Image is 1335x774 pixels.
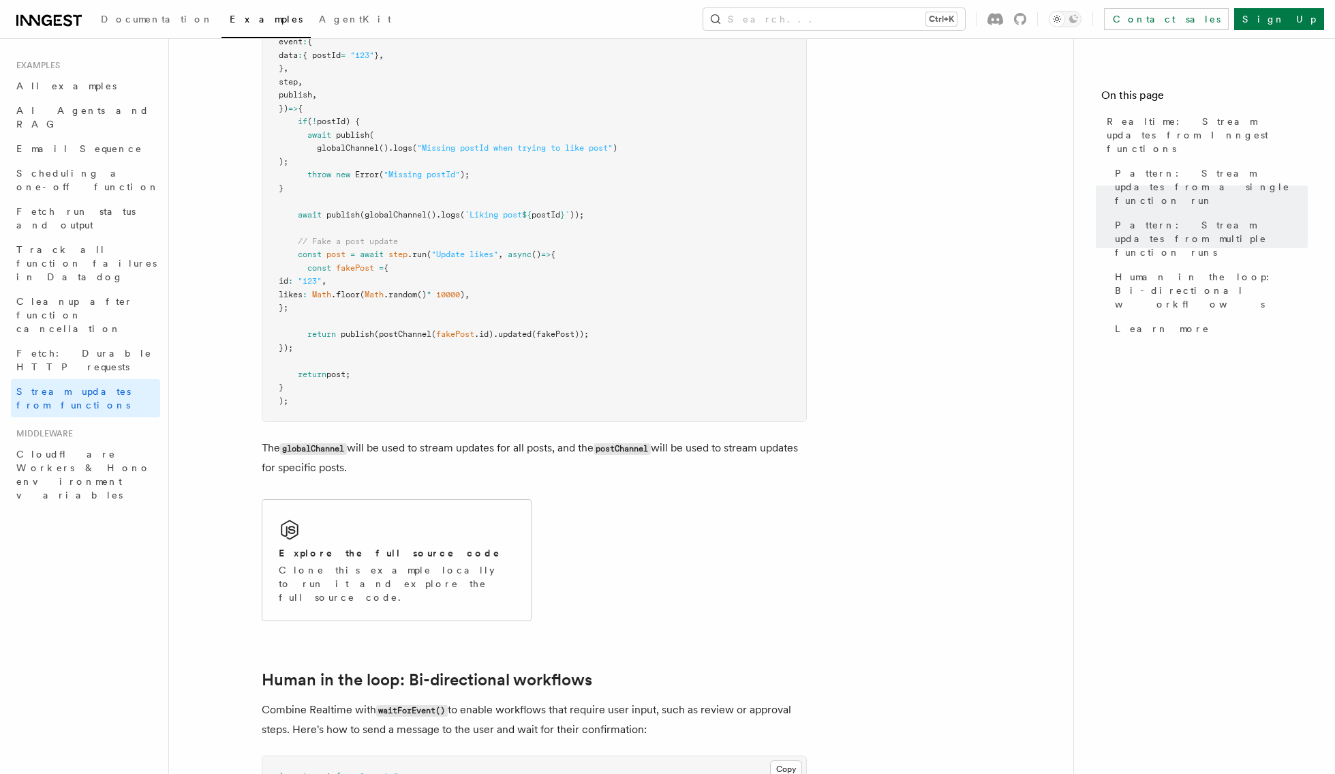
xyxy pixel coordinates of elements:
span: , [322,276,326,286]
span: : [288,276,293,286]
span: , [465,290,470,299]
span: .updated [493,329,532,339]
span: ( [431,329,436,339]
span: Human in the loop: Bi-directional workflows [1115,270,1308,311]
span: }; [279,303,288,312]
span: Pattern: Stream updates from a single function run [1115,166,1308,207]
span: publish [336,130,369,140]
span: Pattern: Stream updates from multiple function runs [1115,218,1308,259]
span: { [551,250,555,259]
span: .logs [436,210,460,220]
span: : [298,50,303,60]
a: Human in the loop: Bi-directional workflows [262,670,592,689]
span: => [288,104,298,113]
span: Cleanup after function cancellation [16,296,133,334]
span: globalChannel [365,210,427,220]
span: step [388,250,408,259]
span: postChannel [379,329,431,339]
a: AgentKit [311,4,399,37]
span: .id) [474,329,493,339]
span: Examples [11,60,60,71]
span: // Fake a post update [298,237,398,246]
span: Cloudflare Workers & Hono environment variables [16,449,151,501]
span: { [384,263,388,273]
kbd: Ctrl+K [926,12,957,26]
a: Cloudflare Workers & Hono environment variables [11,442,160,507]
span: const [298,250,322,259]
span: ( [369,130,374,140]
span: Examples [230,14,303,25]
h2: Explore the full source code [279,546,501,560]
span: } [279,63,283,73]
span: "123" [298,276,322,286]
span: throw [307,170,331,179]
span: if [298,117,307,126]
span: ${ [522,210,532,220]
span: = [350,250,355,259]
span: = [379,263,384,273]
span: async [508,250,532,259]
span: Documentation [101,14,213,25]
span: post [326,250,346,259]
span: , [498,250,503,259]
a: Pattern: Stream updates from multiple function runs [1109,213,1308,265]
button: Search...Ctrl+K [703,8,965,30]
span: Realtime: Stream updates from Inngest functions [1107,115,1308,155]
span: , [298,77,303,87]
span: new [336,170,350,179]
span: .random [384,290,417,299]
span: { [307,37,312,46]
span: event [279,37,303,46]
a: Fetch run status and output [11,199,160,237]
span: ` [565,210,570,220]
span: Learn more [1115,322,1210,336]
span: Middleware [11,428,73,439]
span: ); [279,157,288,166]
p: The will be used to stream updates for all posts, and the will be used to stream updates for spec... [262,438,807,477]
span: Track all function failures in Datadog [16,244,157,282]
span: } [560,210,565,220]
a: AI Agents and RAG [11,98,160,136]
a: Cleanup after function cancellation [11,289,160,341]
span: id [279,276,288,286]
span: Math [312,290,331,299]
a: Email Sequence [11,136,160,161]
a: Stream updates from functions [11,379,160,417]
span: } [279,183,283,193]
span: step [279,77,298,87]
span: .run [408,250,427,259]
span: }) [279,104,288,113]
p: Combine Realtime with to enable workflows that require user input, such as review or approval ste... [262,700,807,739]
span: ( [460,210,465,220]
code: postChannel [594,443,651,455]
span: postId [532,210,560,220]
span: , [283,63,288,73]
span: }); [279,343,293,353]
span: ( [360,210,365,220]
span: "Missing postId" [384,170,460,179]
a: Fetch: Durable HTTP requests [11,341,160,379]
span: "Missing postId when trying to like post" [417,143,613,153]
span: () [532,250,541,259]
a: Human in the loop: Bi-directional workflows [1109,265,1308,316]
a: Pattern: Stream updates from a single function run [1109,161,1308,213]
h4: On this page [1101,87,1308,109]
span: { [298,104,303,113]
span: AI Agents and RAG [16,105,149,130]
span: ( [379,170,384,179]
a: Explore the full source codeClone this example locally to run it and explore the full source code. [262,499,532,621]
span: )); [570,210,584,220]
span: publish [341,329,374,339]
span: AgentKit [319,14,391,25]
span: Fetch: Durable HTTP requests [16,348,152,372]
span: fakePost [336,263,374,273]
span: return [298,370,326,379]
span: ( [412,143,417,153]
span: "123" [350,50,374,60]
span: Scheduling a one-off function [16,168,159,192]
a: Learn more [1109,316,1308,341]
span: Math [365,290,384,299]
span: ! [312,117,317,126]
span: : [303,290,307,299]
span: .logs [388,143,412,153]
